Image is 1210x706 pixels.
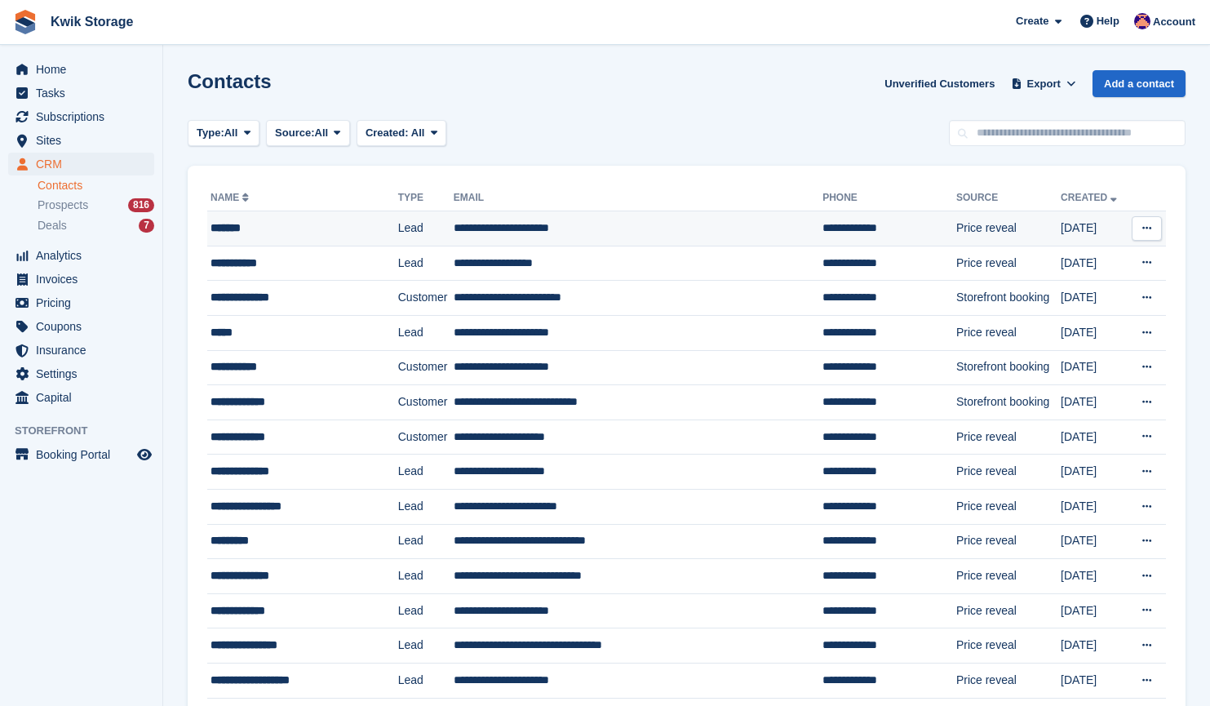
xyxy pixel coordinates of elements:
[956,524,1061,559] td: Price reveal
[38,218,67,233] span: Deals
[398,455,454,490] td: Lead
[956,281,1061,316] td: Storefront booking
[956,350,1061,385] td: Storefront booking
[1061,281,1128,316] td: [DATE]
[1153,14,1195,30] span: Account
[1061,192,1120,203] a: Created
[398,385,454,420] td: Customer
[36,362,134,385] span: Settings
[224,125,238,141] span: All
[1061,455,1128,490] td: [DATE]
[1093,70,1186,97] a: Add a contact
[8,291,154,314] a: menu
[13,10,38,34] img: stora-icon-8386f47178a22dfd0bd8f6a31ec36ba5ce8667c1dd55bd0f319d3a0aa187defe.svg
[266,120,350,147] button: Source: All
[36,386,134,409] span: Capital
[8,268,154,291] a: menu
[956,663,1061,698] td: Price reveal
[1061,593,1128,628] td: [DATE]
[1061,315,1128,350] td: [DATE]
[36,82,134,104] span: Tasks
[38,198,88,213] span: Prospects
[956,559,1061,594] td: Price reveal
[956,315,1061,350] td: Price reveal
[8,153,154,175] a: menu
[1061,628,1128,664] td: [DATE]
[398,185,454,211] th: Type
[956,593,1061,628] td: Price reveal
[8,129,154,152] a: menu
[956,185,1061,211] th: Source
[956,420,1061,455] td: Price reveal
[315,125,329,141] span: All
[8,82,154,104] a: menu
[1061,524,1128,559] td: [DATE]
[398,663,454,698] td: Lead
[36,244,134,267] span: Analytics
[8,315,154,338] a: menu
[398,350,454,385] td: Customer
[38,217,154,234] a: Deals 7
[36,105,134,128] span: Subscriptions
[139,219,154,233] div: 7
[1061,489,1128,524] td: [DATE]
[275,125,314,141] span: Source:
[398,593,454,628] td: Lead
[36,58,134,81] span: Home
[8,386,154,409] a: menu
[36,268,134,291] span: Invoices
[398,559,454,594] td: Lead
[398,281,454,316] td: Customer
[956,455,1061,490] td: Price reveal
[36,339,134,362] span: Insurance
[8,58,154,81] a: menu
[38,178,154,193] a: Contacts
[1008,70,1079,97] button: Export
[398,420,454,455] td: Customer
[878,70,1001,97] a: Unverified Customers
[1061,350,1128,385] td: [DATE]
[1061,559,1128,594] td: [DATE]
[1061,246,1128,281] td: [DATE]
[822,185,956,211] th: Phone
[36,291,134,314] span: Pricing
[398,489,454,524] td: Lead
[956,628,1061,664] td: Price reveal
[956,489,1061,524] td: Price reveal
[398,628,454,664] td: Lead
[1061,211,1128,246] td: [DATE]
[211,192,252,203] a: Name
[1061,385,1128,420] td: [DATE]
[1134,13,1150,29] img: Jade Stanley
[188,70,272,92] h1: Contacts
[357,120,446,147] button: Created: All
[8,362,154,385] a: menu
[956,246,1061,281] td: Price reveal
[36,129,134,152] span: Sites
[188,120,259,147] button: Type: All
[366,127,409,139] span: Created:
[1097,13,1119,29] span: Help
[135,445,154,464] a: Preview store
[8,443,154,466] a: menu
[36,153,134,175] span: CRM
[1016,13,1048,29] span: Create
[8,339,154,362] a: menu
[1061,420,1128,455] td: [DATE]
[398,246,454,281] td: Lead
[38,197,154,214] a: Prospects 816
[44,8,140,35] a: Kwik Storage
[15,423,162,439] span: Storefront
[197,125,224,141] span: Type:
[411,127,425,139] span: All
[36,315,134,338] span: Coupons
[956,385,1061,420] td: Storefront booking
[956,211,1061,246] td: Price reveal
[454,185,822,211] th: Email
[1027,76,1061,92] span: Export
[8,244,154,267] a: menu
[8,105,154,128] a: menu
[398,315,454,350] td: Lead
[398,211,454,246] td: Lead
[1061,663,1128,698] td: [DATE]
